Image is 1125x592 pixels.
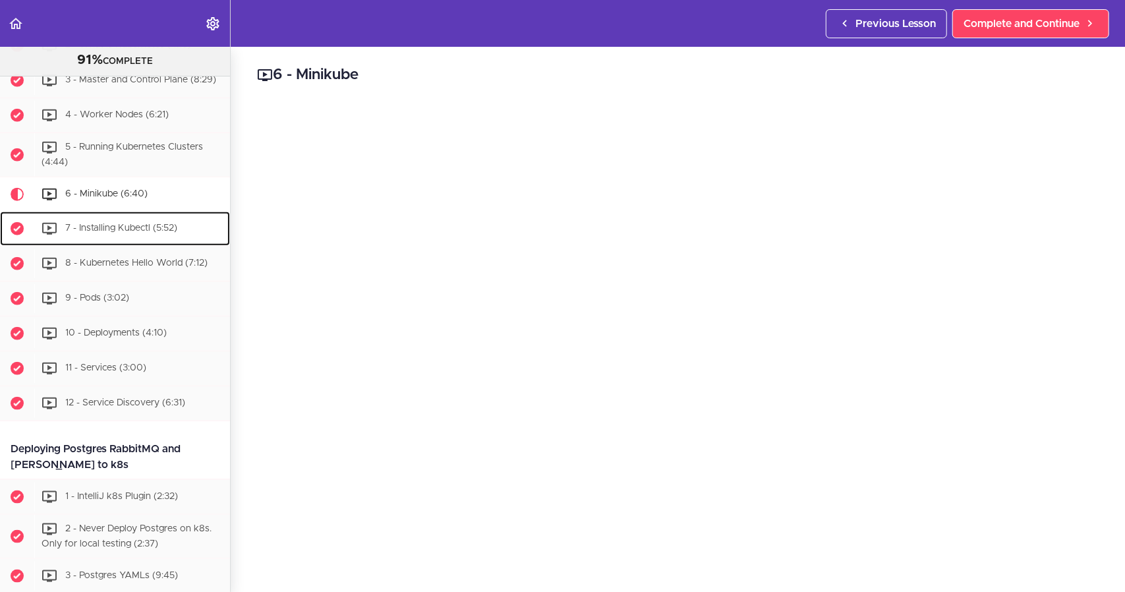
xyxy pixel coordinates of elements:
a: Previous Lesson [826,9,947,38]
span: 2 - Never Deploy Postgres on k8s. Only for local testing (2:37) [42,524,212,548]
span: Complete and Continue [964,16,1080,32]
h2: 6 - Minikube [257,64,1099,86]
span: 9 - Pods (3:02) [65,293,129,303]
a: Complete and Continue [952,9,1109,38]
span: 8 - Kubernetes Hello World (7:12) [65,258,208,268]
svg: Settings Menu [205,16,221,32]
iframe: Video Player [257,106,1099,579]
span: 4 - Worker Nodes (6:21) [65,110,169,119]
span: 5 - Running Kubernetes Clusters (4:44) [42,142,203,167]
span: 12 - Service Discovery (6:31) [65,398,185,407]
span: 3 - Postgres YAMLs (9:45) [65,571,178,580]
span: 6 - Minikube (6:40) [65,189,148,198]
span: 10 - Deployments (4:10) [65,328,167,338]
div: COMPLETE [16,52,214,69]
span: Previous Lesson [855,16,936,32]
span: 3 - Master and Control Plane (8:29) [65,75,216,84]
span: 1 - IntelliJ k8s Plugin (2:32) [65,492,178,501]
span: 7 - Installing Kubectl (5:52) [65,223,177,233]
svg: Back to course curriculum [8,16,24,32]
span: 91% [77,53,103,67]
span: 11 - Services (3:00) [65,363,146,372]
